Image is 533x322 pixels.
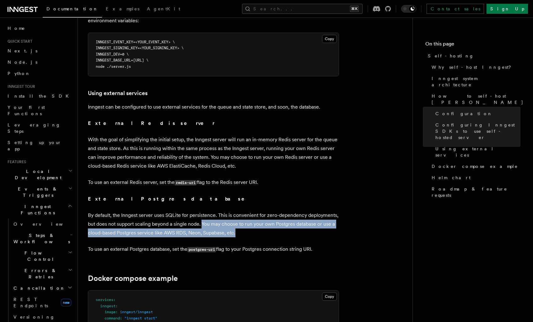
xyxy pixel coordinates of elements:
[5,56,74,68] a: Node.js
[11,282,74,294] button: Cancellation
[11,294,74,311] a: REST Endpointsnew
[5,201,74,218] button: Inngest Functions
[96,298,113,302] span: services
[432,64,515,70] span: Why self-host Inngest?
[147,6,180,11] span: AgentKit
[88,103,339,111] p: Inngest can be configured to use external services for the queue and state store, and soon, the d...
[5,23,74,34] a: Home
[5,102,74,119] a: Your first Functions
[8,71,30,76] span: Python
[428,53,474,59] span: Self-hosting
[435,122,520,141] span: Configuring Inngest SDKs to use self-hosted server
[429,73,520,90] a: Inngest system architecture
[429,183,520,201] a: Roadmap & feature requests
[11,265,74,282] button: Errors & Retries
[432,174,471,181] span: Helm chart
[401,5,416,13] button: Toggle dark mode
[88,211,339,237] p: By default, the Inngest server uses SQLite for persistence. This is convenient for zero-dependenc...
[8,94,73,99] span: Install the SDK
[96,40,175,44] span: INNGEST_EVENT_KEY=<YOUR_EVENT_KEY> \
[46,6,98,11] span: Documentation
[5,90,74,102] a: Install the SDK
[88,245,339,254] p: To use an external Postgres database, set the flag to your Postgres connection string URI.
[433,108,520,119] a: Configuration
[5,166,74,183] button: Local Development
[322,292,337,301] button: Copy
[88,135,339,170] p: With the goal of simplifying the initial setup, the Inngest server will run an in-memory Redis se...
[13,222,78,227] span: Overview
[88,89,148,98] a: Using external services
[435,146,520,158] span: Using external services
[88,196,253,202] strong: External Postgres database
[433,143,520,161] a: Using external services
[8,140,62,151] span: Setting up your app
[5,186,68,198] span: Events & Triggers
[105,310,116,314] span: image
[116,310,118,314] span: :
[435,110,493,117] span: Configuration
[88,178,339,187] p: To use an external Redis server, set the flag to the Redis server URI.
[13,314,55,319] span: Versioning
[5,203,68,216] span: Inngest Functions
[96,64,131,69] span: node ./server.js
[11,218,74,230] a: Overview
[187,247,216,252] code: postgres-uri
[8,122,61,134] span: Leveraging Steps
[429,62,520,73] a: Why self-host Inngest?
[100,304,116,308] span: inngest
[5,68,74,79] a: Python
[5,45,74,56] a: Next.js
[429,161,520,172] a: Docker compose example
[105,316,120,320] span: command
[120,310,153,314] span: inngest/inngest
[96,58,148,62] span: INNGEST_BASE_URL=[URL] \
[61,299,71,306] span: new
[5,119,74,137] a: Leveraging Steps
[350,6,359,12] kbd: ⌘K
[116,304,118,308] span: :
[5,84,35,89] span: Inngest tour
[143,2,184,17] a: AgentKit
[432,93,524,105] span: How to self-host [PERSON_NAME]
[8,105,45,116] span: Your first Functions
[11,285,65,291] span: Cancellation
[5,137,74,154] a: Setting up your app
[432,186,520,198] span: Roadmap & feature requests
[8,48,37,53] span: Next.js
[175,180,197,185] code: redis-uri
[11,267,68,280] span: Errors & Retries
[8,25,25,31] span: Home
[88,120,215,126] strong: External Redis server
[429,172,520,183] a: Helm chart
[433,119,520,143] a: Configuring Inngest SDKs to use self-hosted server
[11,232,70,245] span: Steps & Workflows
[487,4,528,14] a: Sign Up
[96,52,129,56] span: INNGEST_DEV=0 \
[322,35,337,43] button: Copy
[5,183,74,201] button: Events & Triggers
[8,60,37,65] span: Node.js
[5,159,26,164] span: Features
[425,40,520,50] h4: On this page
[11,230,74,247] button: Steps & Workflows
[113,298,116,302] span: :
[124,316,157,320] span: "inngest start"
[11,250,68,262] span: Flow Control
[96,46,184,50] span: INNGEST_SIGNING_KEY=<YOUR_SIGNING_KEY> \
[120,316,122,320] span: :
[429,90,520,108] a: How to self-host [PERSON_NAME]
[242,4,363,14] button: Search...⌘K
[13,297,48,308] span: REST Endpoints
[106,6,139,11] span: Examples
[43,2,102,18] a: Documentation
[5,39,32,44] span: Quick start
[432,163,518,169] span: Docker compose example
[88,274,178,283] a: Docker compose example
[102,2,143,17] a: Examples
[425,50,520,62] a: Self-hosting
[427,4,484,14] a: Contact sales
[5,168,68,181] span: Local Development
[432,75,520,88] span: Inngest system architecture
[11,247,74,265] button: Flow Control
